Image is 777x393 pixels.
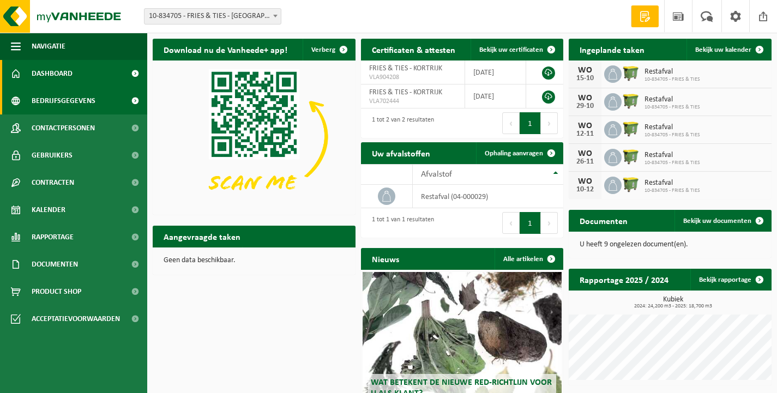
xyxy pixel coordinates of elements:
span: 10-834705 - FRIES & TIES [645,188,700,194]
a: Bekijk rapportage [690,269,770,291]
button: Previous [502,212,520,234]
span: Restafval [645,68,700,76]
p: Geen data beschikbaar. [164,257,345,264]
div: 15-10 [574,75,596,82]
div: 1 tot 2 van 2 resultaten [366,111,434,135]
h2: Uw afvalstoffen [361,142,441,164]
div: 12-11 [574,130,596,138]
span: 10-834705 - FRIES & TIES - KORTRIJK [144,8,281,25]
span: Bekijk uw documenten [683,217,751,225]
img: WB-1100-HPE-GN-51 [622,175,640,194]
button: Next [541,212,558,234]
a: Bekijk uw kalender [686,39,770,61]
div: 1 tot 1 van 1 resultaten [366,211,434,235]
span: Kalender [32,196,65,223]
img: WB-1100-HPE-GN-51 [622,119,640,138]
span: Contracten [32,169,74,196]
h2: Rapportage 2025 / 2024 [569,269,679,290]
span: Bekijk uw certificaten [479,46,543,53]
div: WO [574,149,596,158]
h2: Certificaten & attesten [361,39,466,60]
span: 10-834705 - FRIES & TIES [645,76,700,83]
span: Documenten [32,251,78,278]
a: Ophaling aanvragen [476,142,562,164]
td: [DATE] [465,61,526,84]
span: VLA702444 [369,97,457,106]
a: Alle artikelen [495,248,562,270]
div: WO [574,177,596,186]
span: FRIES & TIES - KORTRIJK [369,88,442,96]
div: 26-11 [574,158,596,166]
a: Bekijk uw documenten [674,210,770,232]
button: Next [541,112,558,134]
td: restafval (04-000029) [413,185,564,208]
span: VLA904208 [369,73,457,82]
span: Bedrijfsgegevens [32,87,95,114]
span: Product Shop [32,278,81,305]
div: WO [574,122,596,130]
span: Navigatie [32,33,65,60]
span: Gebruikers [32,142,73,169]
h2: Download nu de Vanheede+ app! [153,39,298,60]
span: Restafval [645,151,700,160]
h2: Aangevraagde taken [153,226,251,247]
button: 1 [520,212,541,234]
span: Rapportage [32,223,74,251]
a: Bekijk uw certificaten [471,39,562,61]
span: 2024: 24,200 m3 - 2025: 18,700 m3 [574,304,772,309]
span: 10-834705 - FRIES & TIES [645,160,700,166]
span: 10-834705 - FRIES & TIES - KORTRIJK [144,9,281,24]
p: U heeft 9 ongelezen document(en). [580,241,761,249]
button: Verberg [303,39,354,61]
button: Previous [502,112,520,134]
h2: Documenten [569,210,639,231]
div: 10-12 [574,186,596,194]
span: Dashboard [32,60,73,87]
span: FRIES & TIES - KORTRIJK [369,64,442,72]
span: Ophaling aanvragen [485,150,543,157]
img: WB-1100-HPE-GN-51 [622,147,640,166]
h2: Nieuws [361,248,410,269]
span: Verberg [311,46,335,53]
span: Restafval [645,95,700,104]
img: WB-1100-HPE-GN-51 [622,64,640,82]
span: Restafval [645,123,700,132]
div: WO [574,66,596,75]
span: Contactpersonen [32,114,95,142]
span: Restafval [645,179,700,188]
button: 1 [520,112,541,134]
img: WB-1100-HPE-GN-51 [622,92,640,110]
div: 29-10 [574,102,596,110]
span: Acceptatievoorwaarden [32,305,120,332]
td: [DATE] [465,84,526,108]
span: Bekijk uw kalender [695,46,751,53]
span: 10-834705 - FRIES & TIES [645,132,700,138]
span: 10-834705 - FRIES & TIES [645,104,700,111]
img: Download de VHEPlus App [153,61,356,213]
h3: Kubiek [574,296,772,309]
div: WO [574,94,596,102]
h2: Ingeplande taken [569,39,655,60]
span: Afvalstof [421,170,452,179]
